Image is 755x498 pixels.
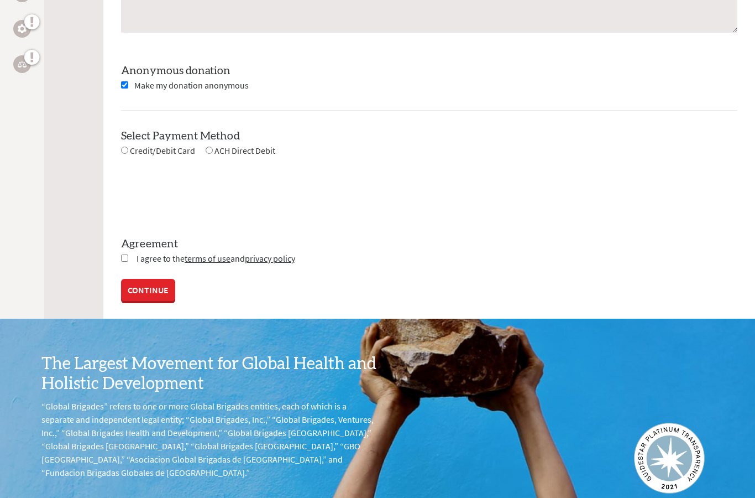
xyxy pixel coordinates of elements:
[121,65,230,76] label: Anonymous donation
[634,423,705,494] img: Guidestar 2019
[121,171,289,214] iframe: reCAPTCHA
[121,279,175,301] a: CONTINUE
[185,253,230,264] a: terms of use
[18,61,27,68] img: Legal Empowerment
[245,253,295,264] a: privacy policy
[130,145,195,156] span: Credit/Debit Card
[41,354,377,394] h3: The Largest Movement for Global Health and Holistic Development
[121,236,737,252] label: Agreement
[134,80,249,91] span: Make my donation anonymous
[214,145,275,156] span: ACH Direct Debit
[121,131,240,142] label: Select Payment Method
[18,24,27,33] img: Engineering
[41,400,377,479] p: “Global Brigades” refers to one or more Global Brigades entities, each of which is a separate and...
[13,55,31,73] a: Legal Empowerment
[13,20,31,38] a: Engineering
[137,253,295,264] span: I agree to the and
